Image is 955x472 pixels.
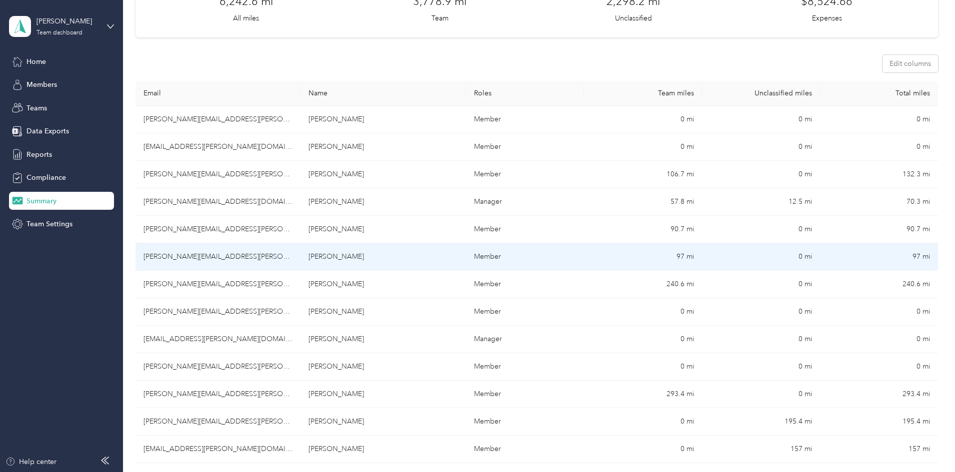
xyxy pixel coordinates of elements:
td: 0 mi [820,298,938,326]
td: 90.7 mi [820,216,938,243]
td: Member [466,243,584,271]
td: 106.7 mi [584,161,702,188]
div: [PERSON_NAME] [36,16,99,26]
td: Manager [466,326,584,353]
td: 0 mi [702,271,820,298]
td: Eric M. Johansson [300,188,465,216]
td: john.myers@knoxbev.com [135,353,300,381]
td: Leah M. Jobe [300,216,465,243]
td: 0 mi [584,436,702,463]
td: Manager [466,188,584,216]
td: 12.5 mi [702,188,820,216]
td: 240.6 mi [584,271,702,298]
td: derek.martin@knoxbev.com [135,271,300,298]
td: Michael Felkley [300,106,465,133]
td: 0 mi [820,133,938,161]
span: Reports [26,149,52,160]
td: ben.morton@knoxbev.com [135,133,300,161]
td: 97 mi [820,243,938,271]
button: Edit columns [882,55,938,72]
td: 293.4 mi [820,381,938,408]
td: Member [466,216,584,243]
td: Member [466,161,584,188]
td: Amy L. Kreis [300,161,465,188]
td: rich.dixon@knoxbev.com [135,326,300,353]
div: Team dashboard [36,30,82,36]
td: 97 mi [584,243,702,271]
td: 0 mi [584,408,702,436]
td: 157 mi [702,436,820,463]
td: 0 mi [702,216,820,243]
td: Member [466,271,584,298]
p: All miles [233,13,259,23]
td: Lyle A. Crosby [300,408,465,436]
td: alejandra.villanueva@knoxbev.com [135,243,300,271]
span: Team Settings [26,219,72,229]
td: kevin.mezick@knoxbev.com [135,298,300,326]
td: Asten D. Mottern [300,436,465,463]
th: Team miles [584,81,702,106]
th: Name [300,81,465,106]
td: eric.johansson@knoxbev.com [135,188,300,216]
td: 0 mi [820,353,938,381]
p: Team [431,13,448,23]
span: Home [26,56,46,67]
td: 0 mi [584,353,702,381]
td: Richard M. Dixon [300,326,465,353]
td: 293.4 mi [584,381,702,408]
td: 0 mi [702,298,820,326]
td: 0 mi [702,326,820,353]
td: Brent A. Omastiak [300,381,465,408]
p: Unclassified [615,13,652,23]
td: 0 mi [820,326,938,353]
th: Email [135,81,300,106]
th: Unclassified miles [702,81,820,106]
td: Derek O. Martin [300,271,465,298]
td: 0 mi [820,106,938,133]
td: amy.kreis@knoxbev.com [135,161,300,188]
td: 57.8 mi [584,188,702,216]
td: Ben Morton [300,133,465,161]
td: 0 mi [584,133,702,161]
td: 0 mi [584,326,702,353]
th: Roles [466,81,584,106]
td: 195.4 mi [702,408,820,436]
th: Total miles [820,81,938,106]
td: John A. Myers [300,353,465,381]
td: brent.omastiak@knoxbev.com [135,381,300,408]
iframe: Everlance-gr Chat Button Frame [899,416,955,472]
td: 0 mi [702,161,820,188]
td: michael.felkley@knoxbev.com [135,106,300,133]
td: Alejandra N. Villanueva [300,243,465,271]
td: Member [466,408,584,436]
span: Members [26,79,57,90]
td: Member [466,133,584,161]
td: 0 mi [702,243,820,271]
span: Summary [26,196,56,206]
td: Member [466,106,584,133]
p: Expenses [812,13,842,23]
td: 0 mi [584,106,702,133]
td: 0 mi [702,381,820,408]
td: 195.4 mi [820,408,938,436]
td: 0 mi [702,106,820,133]
td: 0 mi [702,133,820,161]
td: Member [466,298,584,326]
td: 240.6 mi [820,271,938,298]
span: Data Exports [26,126,69,136]
span: Compliance [26,172,66,183]
span: Teams [26,103,47,113]
button: Help center [5,457,56,467]
td: 0 mi [584,298,702,326]
td: lyle.crosby@knoxbev.com [135,408,300,436]
td: asten.mottern@knoxbev.com [135,436,300,463]
td: Member [466,381,584,408]
td: Member [466,436,584,463]
td: 70.3 mi [820,188,938,216]
td: 0 mi [702,353,820,381]
td: Member [466,353,584,381]
td: 157 mi [820,436,938,463]
td: 90.7 mi [584,216,702,243]
td: leah.jobe@knoxbev.com [135,216,300,243]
